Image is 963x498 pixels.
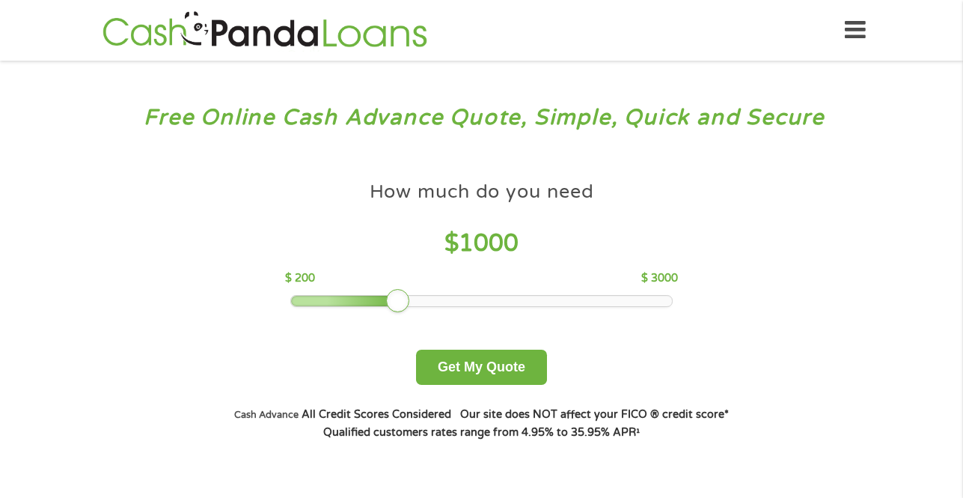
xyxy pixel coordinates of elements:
[234,409,299,421] strong: Cash Advance
[416,350,547,385] button: Get My Quote
[460,408,729,421] strong: Our site does NOT affect your FICO ® credit score*
[370,180,594,204] h4: How much do you need
[323,426,640,439] strong: Qualified customers rates range from 4.95% to 35.95% APR¹
[98,9,432,52] img: GetLoanNow Logo
[302,408,451,421] strong: All Credit Scores Considered
[641,270,678,287] p: $ 3000
[285,228,678,259] h4: $
[43,104,920,132] h3: Free Online Cash Advance Quote, Simple, Quick and Secure
[459,229,519,258] span: 1000
[285,270,315,287] p: $ 200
